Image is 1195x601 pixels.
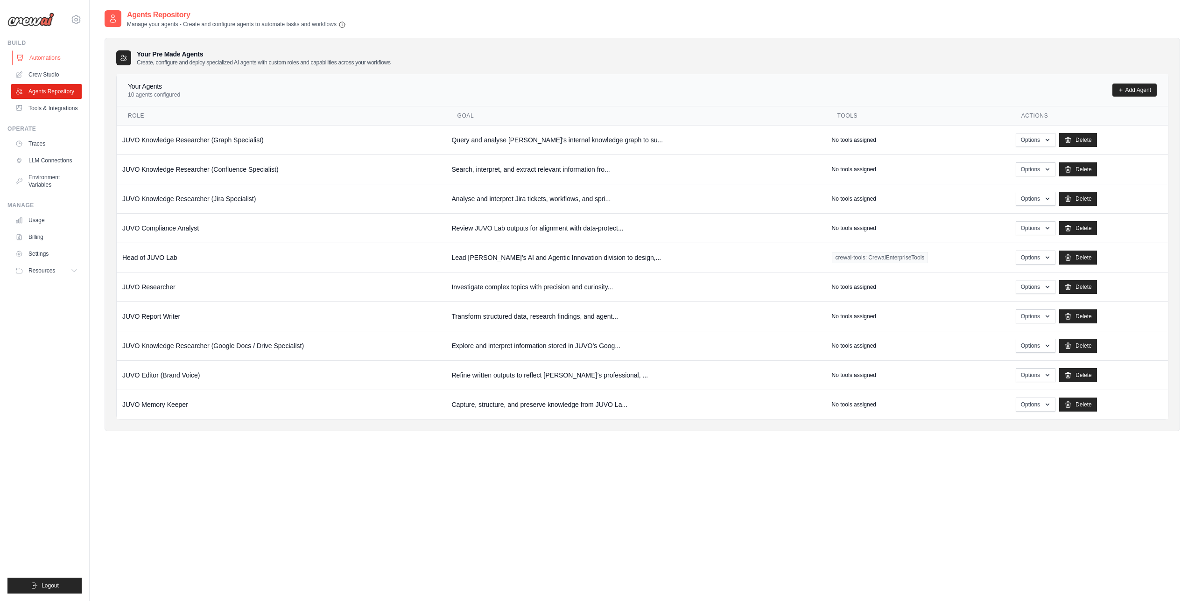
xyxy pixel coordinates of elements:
h2: Agents Repository [127,9,346,21]
th: Tools [826,106,1010,126]
button: Resources [11,263,82,278]
td: Explore and interpret information stored in JUVO’s Goog... [446,331,826,360]
a: Delete [1059,309,1097,323]
td: JUVO Knowledge Researcher (Graph Specialist) [117,125,446,154]
p: No tools assigned [832,166,876,173]
span: Logout [42,582,59,589]
td: Query and analyse [PERSON_NAME]’s internal knowledge graph to su... [446,125,826,154]
td: JUVO Memory Keeper [117,390,446,419]
a: Billing [11,230,82,245]
div: Build [7,39,82,47]
button: Options [1016,192,1055,206]
button: Options [1016,280,1055,294]
a: Delete [1059,251,1097,265]
button: Options [1016,368,1055,382]
p: No tools assigned [832,224,876,232]
p: No tools assigned [832,313,876,320]
td: JUVO Researcher [117,272,446,301]
a: Tools & Integrations [11,101,82,116]
td: JUVO Compliance Analyst [117,213,446,243]
p: No tools assigned [832,342,876,349]
a: Delete [1059,133,1097,147]
td: Refine written outputs to reflect [PERSON_NAME]’s professional, ... [446,360,826,390]
p: 10 agents configured [128,91,180,98]
a: Environment Variables [11,170,82,192]
a: Delete [1059,339,1097,353]
a: Add Agent [1112,84,1157,97]
td: JUVO Knowledge Researcher (Google Docs / Drive Specialist) [117,331,446,360]
h3: Your Pre Made Agents [137,49,391,66]
button: Options [1016,251,1055,265]
p: No tools assigned [832,283,876,291]
td: JUVO Editor (Brand Voice) [117,360,446,390]
p: No tools assigned [832,136,876,144]
td: Lead [PERSON_NAME]’s AI and Agentic Innovation division to design,... [446,243,826,272]
a: Automations [12,50,83,65]
a: Delete [1059,368,1097,382]
td: Search, interpret, and extract relevant information fro... [446,154,826,184]
td: Transform structured data, research findings, and agent... [446,301,826,331]
th: Role [117,106,446,126]
p: No tools assigned [832,401,876,408]
h4: Your Agents [128,82,180,91]
button: Logout [7,578,82,594]
p: No tools assigned [832,371,876,379]
span: crewai-tools: CrewaiEnterpriseTools [832,252,928,263]
div: Manage [7,202,82,209]
div: Operate [7,125,82,133]
a: Delete [1059,280,1097,294]
a: Delete [1059,398,1097,412]
button: Options [1016,398,1055,412]
td: Capture, structure, and preserve knowledge from JUVO La... [446,390,826,419]
p: No tools assigned [832,195,876,203]
td: Analyse and interpret Jira tickets, workflows, and spri... [446,184,826,213]
td: JUVO Knowledge Researcher (Confluence Specialist) [117,154,446,184]
button: Options [1016,309,1055,323]
a: Delete [1059,192,1097,206]
td: JUVO Knowledge Researcher (Jira Specialist) [117,184,446,213]
img: Logo [7,13,54,27]
th: Actions [1010,106,1168,126]
a: Settings [11,246,82,261]
button: Options [1016,133,1055,147]
a: Delete [1059,162,1097,176]
p: Manage your agents - Create and configure agents to automate tasks and workflows [127,21,346,28]
td: Review JUVO Lab outputs for alignment with data-protect... [446,213,826,243]
a: Crew Studio [11,67,82,82]
a: Usage [11,213,82,228]
p: Create, configure and deploy specialized AI agents with custom roles and capabilities across your... [137,59,391,66]
button: Options [1016,162,1055,176]
td: JUVO Report Writer [117,301,446,331]
th: Goal [446,106,826,126]
button: Options [1016,221,1055,235]
a: Delete [1059,221,1097,235]
button: Options [1016,339,1055,353]
a: Traces [11,136,82,151]
td: Head of JUVO Lab [117,243,446,272]
a: Agents Repository [11,84,82,99]
span: Resources [28,267,55,274]
a: LLM Connections [11,153,82,168]
td: Investigate complex topics with precision and curiosity... [446,272,826,301]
